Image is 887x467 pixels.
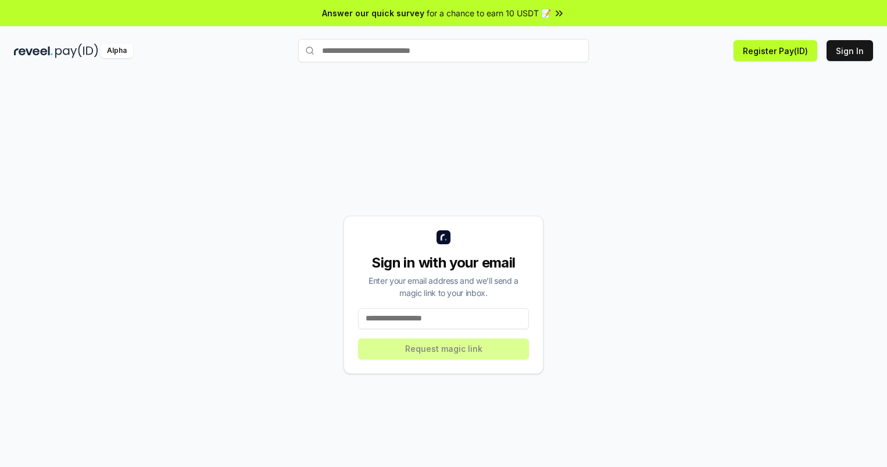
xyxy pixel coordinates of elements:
button: Sign In [827,40,873,61]
button: Register Pay(ID) [734,40,817,61]
div: Sign in with your email [358,254,529,272]
img: reveel_dark [14,44,53,58]
span: for a chance to earn 10 USDT 📝 [427,7,551,19]
img: pay_id [55,44,98,58]
img: logo_small [437,230,450,244]
div: Enter your email address and we’ll send a magic link to your inbox. [358,275,529,299]
span: Answer our quick survey [322,7,424,19]
div: Alpha [101,44,133,58]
